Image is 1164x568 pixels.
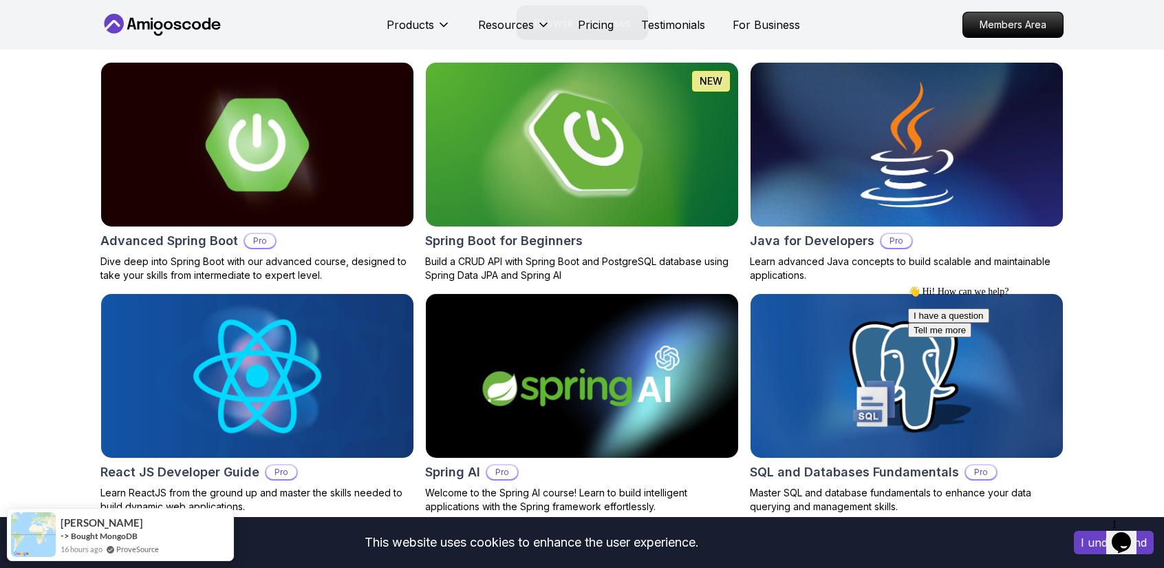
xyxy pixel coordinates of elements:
a: Java for Developers cardJava for DevelopersProLearn advanced Java concepts to build scalable and ... [750,62,1064,282]
button: Products [387,17,451,44]
a: For Business [733,17,800,33]
span: 👋 Hi! How can we help? [6,6,106,17]
h2: Spring AI [425,463,480,482]
p: Build a CRUD API with Spring Boot and PostgreSQL database using Spring Data JPA and Spring AI [425,255,739,282]
img: Spring AI card [426,294,738,458]
div: This website uses cookies to enhance the user experience. [10,527,1053,558]
a: Members Area [962,12,1064,38]
a: Testimonials [641,17,705,33]
p: Pro [487,465,517,479]
h2: Spring Boot for Beginners [425,231,583,251]
img: Java for Developers card [751,63,1063,227]
a: Spring AI cardSpring AIProWelcome to the Spring AI course! Learn to build intelligent application... [425,293,739,514]
p: Learn ReactJS from the ground up and master the skills needed to build dynamic web applications. [100,486,414,514]
button: Resources [478,17,550,44]
p: Pro [245,234,275,248]
button: I have a question [6,28,87,43]
p: Members Area [963,12,1063,37]
p: Pro [881,234,912,248]
span: -> [61,530,69,541]
img: provesource social proof notification image [11,512,56,557]
span: [PERSON_NAME] [61,517,143,529]
span: 16 hours ago [61,543,103,555]
a: React JS Developer Guide cardReact JS Developer GuideProLearn ReactJS from the ground up and mast... [100,293,414,514]
p: Products [387,17,434,33]
a: Spring Boot for Beginners cardNEWSpring Boot for BeginnersBuild a CRUD API with Spring Boot and P... [425,62,739,282]
img: React JS Developer Guide card [101,294,413,458]
a: Bought MongoDB [71,531,138,541]
p: Pro [266,465,297,479]
iframe: chat widget [903,280,1150,506]
a: ProveSource [116,543,159,555]
p: Welcome to the Spring AI course! Learn to build intelligent applications with the Spring framewor... [425,486,739,514]
h2: Advanced Spring Boot [100,231,238,251]
div: 👋 Hi! How can we help?I have a questionTell me more [6,6,253,57]
a: Pricing [578,17,614,33]
p: Dive deep into Spring Boot with our advanced course, designed to take your skills from intermedia... [100,255,414,282]
p: Learn advanced Java concepts to build scalable and maintainable applications. [750,255,1064,282]
button: Accept cookies [1074,531,1154,554]
p: Master SQL and database fundamentals to enhance your data querying and management skills. [750,486,1064,514]
img: Advanced Spring Boot card [101,63,413,227]
img: Spring Boot for Beginners card [418,59,746,231]
h2: Java for Developers [750,231,874,251]
a: Advanced Spring Boot cardAdvanced Spring BootProDive deep into Spring Boot with our advanced cour... [100,62,414,282]
button: Tell me more [6,43,69,57]
p: NEW [700,74,722,88]
h2: React JS Developer Guide [100,463,259,482]
h2: SQL and Databases Fundamentals [750,463,959,482]
p: Resources [478,17,534,33]
img: SQL and Databases Fundamentals card [751,294,1063,458]
a: SQL and Databases Fundamentals cardSQL and Databases FundamentalsProMaster SQL and database funda... [750,293,1064,514]
iframe: chat widget [1106,513,1150,554]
